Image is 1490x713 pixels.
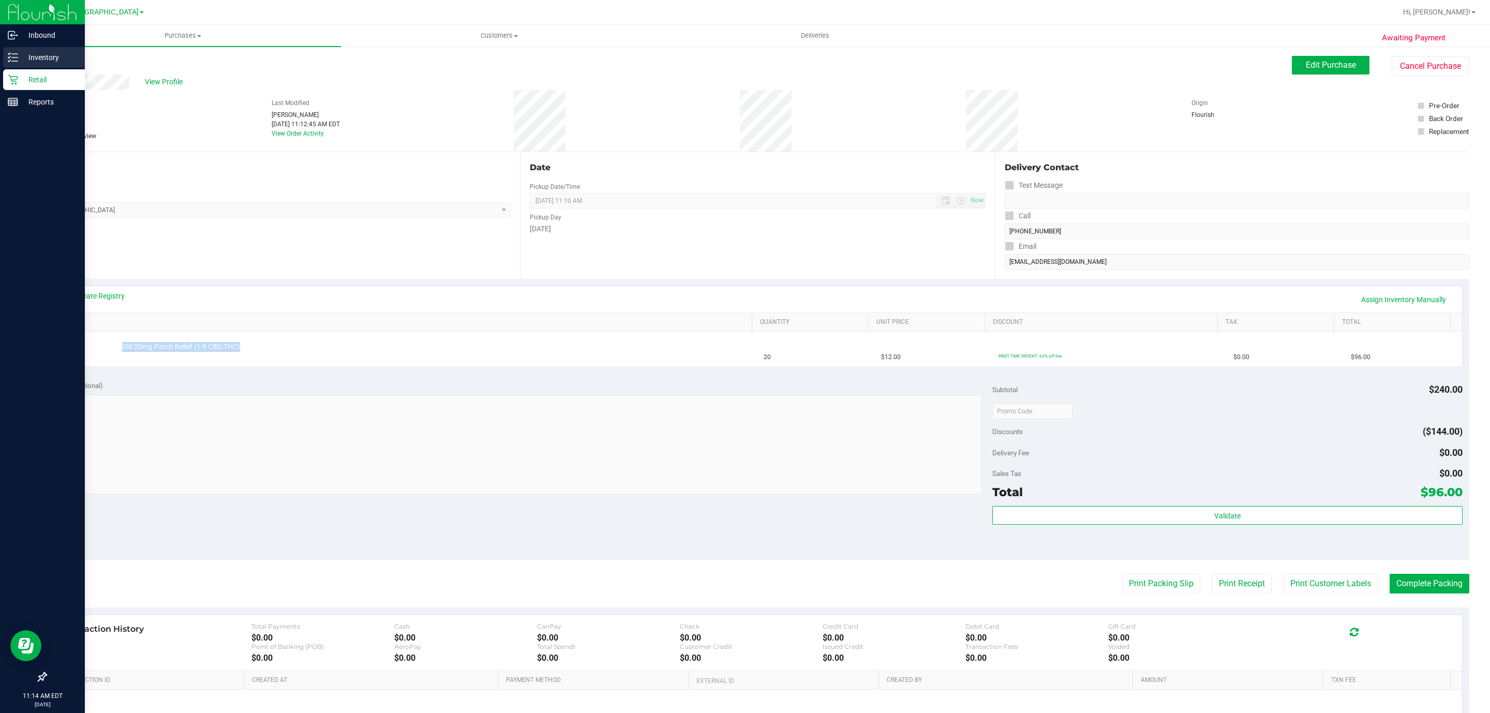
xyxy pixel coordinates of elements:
[1403,8,1470,16] span: Hi, [PERSON_NAME]!
[394,633,537,643] div: $0.00
[5,701,80,708] p: [DATE]
[1233,352,1249,362] span: $0.00
[1005,178,1063,193] label: Text Message
[999,353,1062,359] span: FIRST TIME PATIENT: 60% off line
[1439,447,1463,458] span: $0.00
[881,352,901,362] span: $12.00
[251,653,394,663] div: $0.00
[787,31,843,40] span: Deliveries
[1191,98,1208,108] label: Origin
[992,385,1018,394] span: Subtotal
[1108,653,1251,663] div: $0.00
[537,643,680,650] div: Total Spendr
[823,653,965,663] div: $0.00
[1005,224,1469,239] input: Format: (999) 999-9999
[993,318,1213,326] a: Discount
[1331,676,1446,685] a: Txn Fee
[506,676,684,685] a: Payment Method
[823,633,965,643] div: $0.00
[1429,126,1469,137] div: Replacement
[1108,643,1251,650] div: Voided
[1005,161,1469,174] div: Delivery Contact
[992,469,1021,478] span: Sales Tax
[1141,676,1319,685] a: Amount
[272,120,340,129] div: [DATE] 11:12:45 AM EDT
[8,75,18,85] inline-svg: Retail
[1429,384,1463,395] span: $240.00
[823,643,965,650] div: Issued Credit
[252,676,494,685] a: Created At
[1108,622,1251,630] div: Gift Card
[1306,60,1356,70] span: Edit Purchase
[18,96,80,108] p: Reports
[680,643,823,650] div: Customer Credit
[1191,110,1243,120] div: Flourish
[8,97,18,107] inline-svg: Reports
[1382,32,1446,44] span: Awaiting Payment
[823,622,965,630] div: Credit Card
[992,404,1072,419] input: Promo Code
[145,77,186,87] span: View Profile
[61,676,240,685] a: Transaction ID
[1005,209,1031,224] label: Call
[18,51,80,64] p: Inventory
[63,291,125,301] a: View State Registry
[876,318,980,326] a: Unit Price
[1226,318,1330,326] a: Tax
[1284,574,1378,593] button: Print Customer Labels
[394,653,537,663] div: $0.00
[760,318,864,326] a: Quantity
[537,653,680,663] div: $0.00
[8,52,18,63] inline-svg: Inventory
[530,182,580,191] label: Pickup Date/Time
[251,643,394,650] div: Point of Banking (POB)
[537,622,680,630] div: CanPay
[992,449,1029,457] span: Delivery Fee
[1342,318,1446,326] a: Total
[1122,574,1200,593] button: Print Packing Slip
[251,622,394,630] div: Total Payments
[394,622,537,630] div: Cash
[46,161,511,174] div: Location
[657,25,973,47] a: Deliveries
[341,31,657,40] span: Customers
[1429,100,1459,111] div: Pre-Order
[10,630,41,661] iframe: Resource center
[1421,485,1463,499] span: $96.00
[1351,352,1370,362] span: $96.00
[965,622,1108,630] div: Debit Card
[965,653,1108,663] div: $0.00
[1005,239,1036,254] label: Email
[965,633,1108,643] div: $0.00
[272,110,340,120] div: [PERSON_NAME]
[530,224,985,234] div: [DATE]
[341,25,657,47] a: Customers
[764,352,771,362] span: 20
[1212,574,1272,593] button: Print Receipt
[530,213,561,222] label: Pickup Day
[5,691,80,701] p: 11:14 AM EDT
[1439,468,1463,479] span: $0.00
[25,25,341,47] a: Purchases
[1354,291,1453,308] a: Assign Inventory Manually
[122,342,240,352] span: SW 20mg Patch Relief (1:9 CBD:THC)
[887,676,1128,685] a: Created By
[251,633,394,643] div: $0.00
[965,643,1108,650] div: Transaction Fees
[394,643,537,650] div: AeroPay
[1005,193,1469,209] input: Format: (999) 999-9999
[61,318,748,326] a: SKU
[1214,512,1241,520] span: Validate
[992,485,1023,499] span: Total
[68,8,139,17] span: [GEOGRAPHIC_DATA]
[18,73,80,86] p: Retail
[1108,633,1251,643] div: $0.00
[992,422,1023,441] span: Discounts
[530,161,985,174] div: Date
[272,130,324,137] a: View Order Activity
[1292,56,1369,75] button: Edit Purchase
[1392,56,1469,76] button: Cancel Purchase
[537,633,680,643] div: $0.00
[8,30,18,40] inline-svg: Inbound
[992,506,1462,525] button: Validate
